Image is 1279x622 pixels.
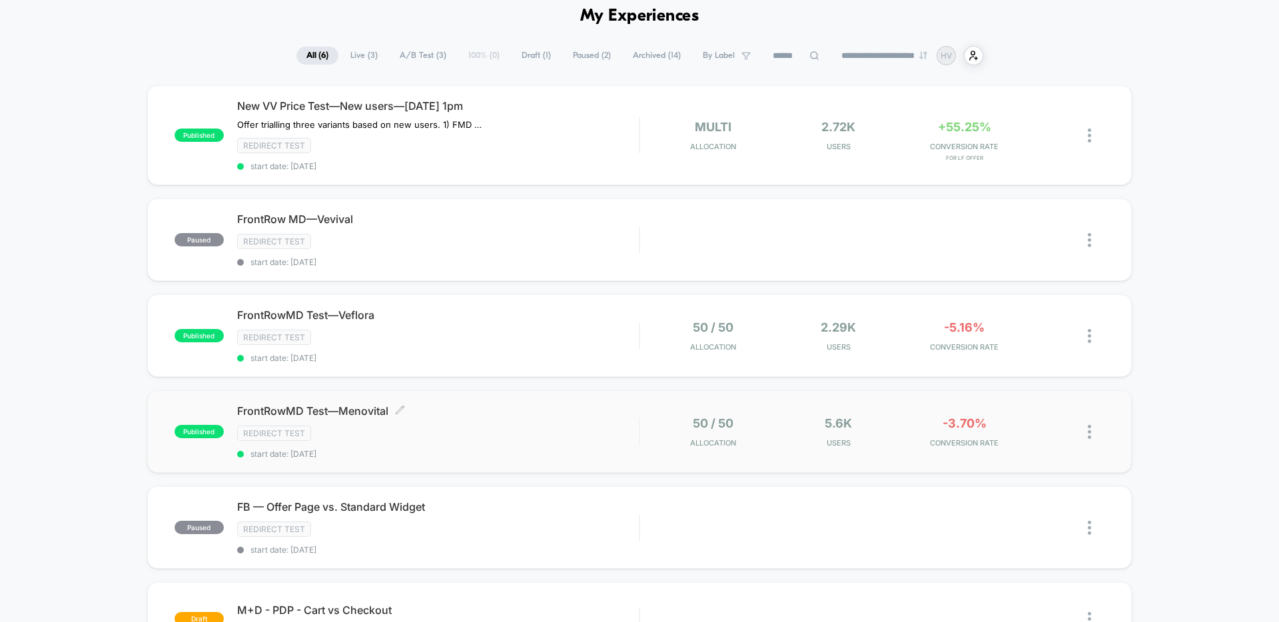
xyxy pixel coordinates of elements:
span: Redirect Test [237,426,311,441]
span: All ( 6 ) [296,47,338,65]
img: close [1088,233,1091,247]
span: published [175,329,224,342]
span: paused [175,233,224,246]
span: -3.70% [943,416,987,430]
img: close [1088,521,1091,535]
span: FrontRowMD Test—Menovital [237,404,639,418]
span: Archived ( 14 ) [623,47,691,65]
span: start date: [DATE] [237,353,639,363]
span: Allocation [690,142,736,151]
span: CONVERSION RATE [905,438,1024,448]
span: Allocation [690,438,736,448]
span: Redirect Test [237,234,311,249]
span: 2.29k [821,320,856,334]
p: HV [941,51,952,61]
span: start date: [DATE] [237,257,639,267]
img: close [1088,129,1091,143]
img: close [1088,425,1091,439]
span: published [175,425,224,438]
span: FrontRowMD Test—Veflora [237,308,639,322]
span: 50 / 50 [693,320,733,334]
span: Redirect Test [237,521,311,537]
span: Offer trialling three variants based on new users. 1) FMD (existing product with FrontrowMD badge... [237,119,484,130]
span: Redirect Test [237,330,311,345]
span: for LF Offer [905,155,1024,161]
img: end [919,51,927,59]
span: Users [779,342,899,352]
span: start date: [DATE] [237,449,639,459]
span: +55.25% [938,120,991,134]
span: start date: [DATE] [237,545,639,555]
span: multi [695,120,731,134]
span: 2.72k [821,120,855,134]
img: close [1088,329,1091,343]
span: M+D - PDP - Cart vs Checkout [237,603,639,617]
span: Users [779,438,899,448]
span: CONVERSION RATE [905,342,1024,352]
span: paused [175,521,224,534]
span: A/B Test ( 3 ) [390,47,456,65]
span: FB — Offer Page vs. Standard Widget [237,500,639,513]
span: Allocation [690,342,736,352]
span: New VV Price Test—New users—[DATE] 1pm [237,99,639,113]
span: By Label [703,51,735,61]
span: FrontRow MD—Vevival [237,212,639,226]
span: published [175,129,224,142]
span: Draft ( 1 ) [512,47,561,65]
span: Redirect Test [237,138,311,153]
span: -5.16% [944,320,985,334]
span: Users [779,142,899,151]
span: Paused ( 2 ) [563,47,621,65]
span: Live ( 3 ) [340,47,388,65]
span: 5.6k [825,416,852,430]
span: 50 / 50 [693,416,733,430]
h1: My Experiences [580,7,699,26]
span: start date: [DATE] [237,161,639,171]
span: CONVERSION RATE [905,142,1024,151]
